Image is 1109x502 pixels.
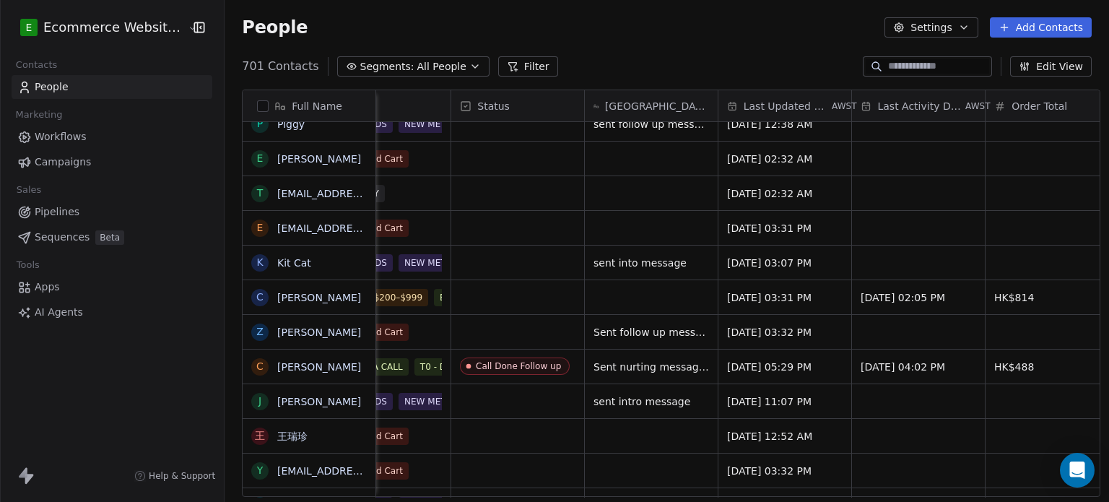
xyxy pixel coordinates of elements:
span: Pipelines [35,204,79,220]
span: People [35,79,69,95]
a: Help & Support [134,470,215,482]
a: [PERSON_NAME] [277,326,361,338]
span: sent into message [593,256,709,270]
span: [DATE] 03:32 PM [727,464,843,478]
button: Filter [498,56,558,77]
div: Last Activity DateAWST [852,90,985,121]
span: [DATE] 03:32 PM [727,325,843,339]
a: AI Agents [12,300,212,324]
div: K [257,255,264,270]
div: Open Intercom Messenger [1060,453,1095,488]
span: 701 Contacts [242,58,318,75]
span: Marketing [9,104,69,126]
span: [DATE] 12:52 AM [727,429,843,443]
span: [DATE] 04:02 PM [861,360,976,374]
a: Campaigns [12,150,212,174]
span: sent intro message [593,394,709,409]
span: Full Name [292,99,342,113]
button: EEcommerce Website Builder [17,15,178,40]
span: [DATE] 05:29 PM [727,360,843,374]
span: [DATE] 11:07 PM [727,394,843,409]
span: [DATE] 03:31 PM [727,290,843,305]
a: People [12,75,212,99]
span: [DATE] 03:31 PM [727,221,843,235]
span: Tools [10,254,45,276]
a: Kit Cat [277,257,311,269]
div: e [257,220,264,235]
span: [GEOGRAPHIC_DATA] Status/Many Contacts [605,99,709,113]
span: AWST [965,100,991,112]
span: NEW META ADS LEADS [399,116,509,133]
span: Campaigns [35,155,91,170]
a: 王瑞珍 [277,430,308,442]
span: sent follow up message [593,117,709,131]
span: NEW META ADS LEADS [399,254,509,272]
span: [DATE] 02:05 PM [861,290,976,305]
a: Piggy [277,118,305,130]
div: grid [243,122,376,498]
span: All People [417,59,466,74]
a: [EMAIL_ADDRESS][DOMAIN_NAME] [277,188,454,199]
span: Sequences [35,230,90,245]
a: [EMAIL_ADDRESS][DOMAIN_NAME] [PERSON_NAME] [277,465,542,477]
button: Settings [884,17,978,38]
span: [DATE] 03:07 PM [727,256,843,270]
a: [PERSON_NAME] [277,361,361,373]
a: Pipelines [12,200,212,224]
a: [PERSON_NAME] [277,153,361,165]
span: Status [477,99,510,113]
div: [GEOGRAPHIC_DATA] Status/Many Contacts [585,90,718,121]
span: BOOKED A CALL [434,289,516,306]
span: [DATE] 02:32 AM [727,152,843,166]
div: Tags [318,90,451,121]
a: [PERSON_NAME] [277,396,361,407]
span: NEW META ADS LEADS [399,393,509,410]
span: E [26,20,32,35]
span: Help & Support [149,470,215,482]
span: Contacts [9,54,64,76]
span: Last Activity Date [877,99,962,113]
span: Last Updated Date [744,99,829,113]
div: Z [256,324,264,339]
button: Edit View [1010,56,1092,77]
a: [PERSON_NAME] [277,292,361,303]
a: Workflows [12,125,212,149]
div: C [256,359,264,374]
div: C [256,290,264,305]
div: Full Name [243,90,375,121]
span: [DATE] 12:38 AM [727,117,843,131]
span: Apps [35,280,60,295]
span: Sent nurting messages, waiting for [PERSON_NAME] confirmation about what intent is [PERSON_NAME]. [593,360,709,374]
span: Sent follow up message, waiting for reply [593,325,709,339]
div: P [257,116,263,131]
span: People [242,17,308,38]
span: Order Total [1012,99,1067,113]
div: E [257,151,264,166]
span: AI Agents [35,305,83,320]
div: Call Done Follow up [476,361,561,371]
a: Apps [12,275,212,299]
a: SequencesBeta [12,225,212,249]
button: Add Contacts [990,17,1092,38]
span: Workflows [35,129,87,144]
span: T2 – Paid $200–$999 [326,289,428,306]
span: Beta [95,230,124,245]
span: Ecommerce Website Builder [43,18,184,37]
span: AWST [832,100,857,112]
div: y [257,463,264,478]
div: J [258,394,261,409]
div: Status [451,90,584,121]
span: [DATE] 02:32 AM [727,186,843,201]
span: T0 - Discovery Call [414,358,508,376]
div: t [257,186,264,201]
div: 王 [255,428,265,443]
span: Sales [10,179,48,201]
span: Segments: [360,59,414,74]
div: Last Updated DateAWST [718,90,851,121]
a: [EMAIL_ADDRESS][DOMAIN_NAME] [PERSON_NAME] [277,222,542,234]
